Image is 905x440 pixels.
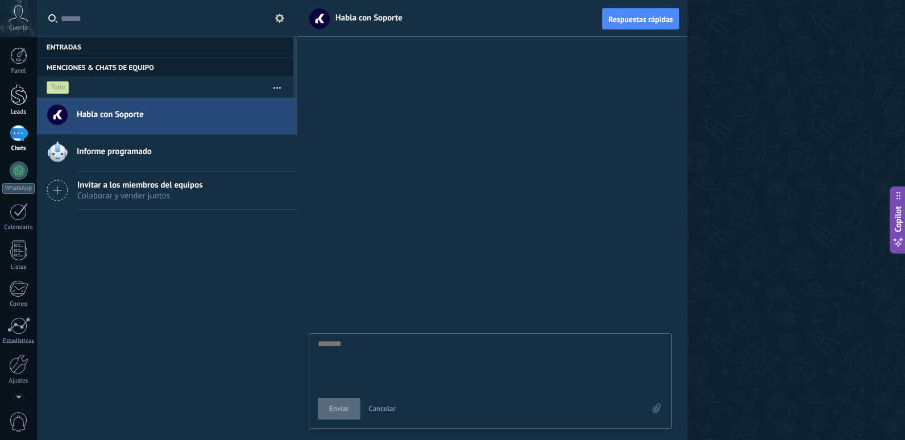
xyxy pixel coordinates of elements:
span: Respuestas rápidas [608,15,673,23]
span: Informe programado [77,146,152,157]
div: Ajustes [2,377,35,385]
div: WhatsApp [2,183,35,194]
a: Informe programado [37,135,297,171]
span: Copilot [892,206,904,233]
span: Invitar a los miembros del equipos [77,180,203,190]
div: Calendario [2,224,35,231]
span: Colaborar y vender juntos [77,190,203,201]
span: Cuenta [9,24,28,32]
div: Menciones & Chats de equipo [37,57,293,77]
div: Correo [2,301,35,308]
div: Todo [47,81,69,94]
button: Cancelar [364,398,401,420]
div: Listas [2,264,35,271]
button: Respuestas rápidas [602,8,679,30]
div: Entradas [37,36,293,57]
div: Leads [2,109,35,116]
button: Enviar [318,398,360,420]
button: Más [265,77,289,98]
a: Habla con Soporte [37,98,297,134]
span: Enviar [329,405,349,413]
div: Estadísticas [2,338,35,345]
span: Habla con Soporte [329,13,402,23]
div: Panel [2,68,35,75]
span: Habla con Soporte [77,109,144,121]
div: Chats [2,145,35,152]
span: Cancelar [369,404,396,413]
